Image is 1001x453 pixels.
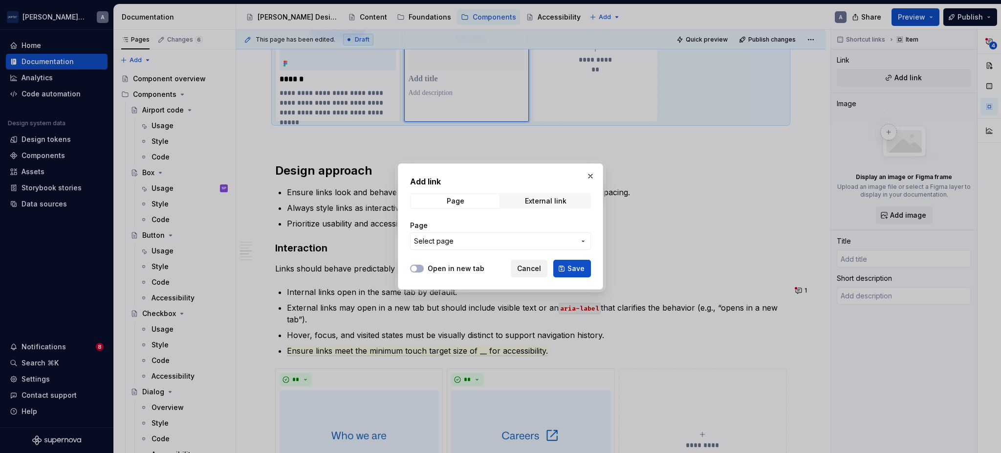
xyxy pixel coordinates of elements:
div: Page [447,197,464,205]
button: Cancel [511,260,547,277]
label: Open in new tab [428,264,484,273]
button: Select page [410,232,591,250]
h2: Add link [410,176,591,187]
span: Cancel [517,264,541,273]
button: Save [553,260,591,277]
div: External link [525,197,566,205]
label: Page [410,221,428,230]
span: Select page [414,236,454,246]
span: Save [567,264,585,273]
